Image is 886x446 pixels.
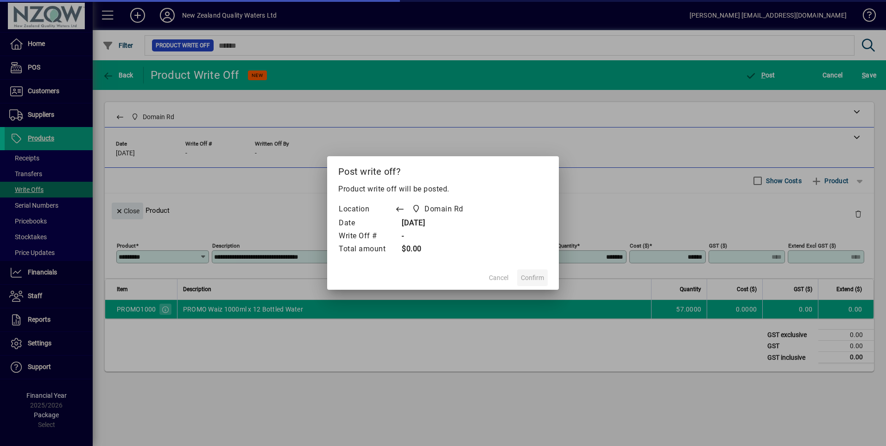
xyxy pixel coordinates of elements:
td: [DATE] [395,217,481,230]
td: Date [338,217,395,230]
td: $0.00 [395,243,481,256]
td: Location [338,202,395,217]
span: Domain Rd [409,203,467,216]
span: Domain Rd [424,204,463,215]
td: Write Off # [338,230,395,243]
td: Total amount [338,243,395,256]
p: Product write off will be posted. [338,184,548,195]
td: - [395,230,481,243]
h2: Post write off? [327,156,559,183]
